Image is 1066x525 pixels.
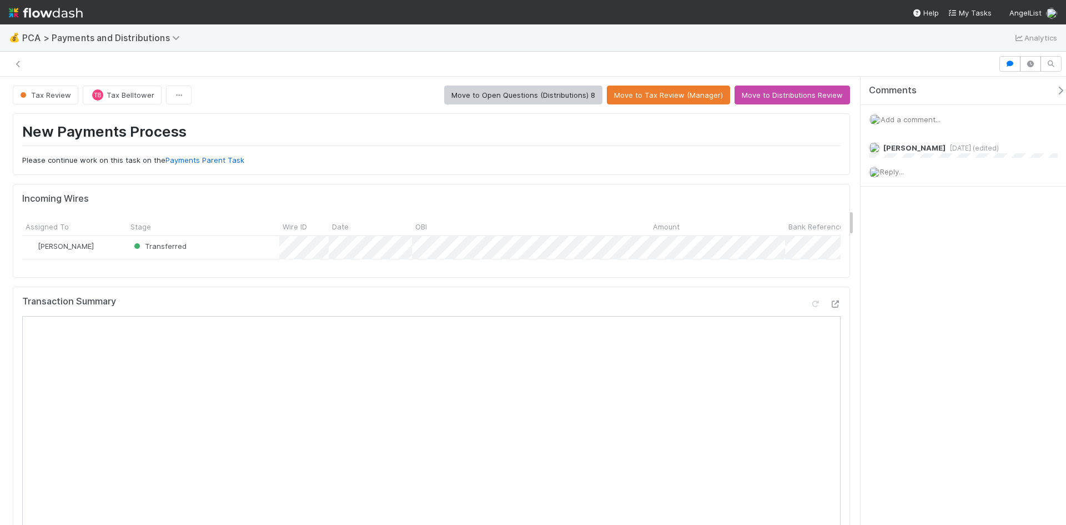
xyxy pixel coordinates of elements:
[94,92,102,98] span: TB
[22,32,185,43] span: PCA > Payments and Distributions
[881,115,941,124] span: Add a comment...
[165,156,244,164] a: Payments Parent Task
[22,193,89,204] h5: Incoming Wires
[83,86,162,104] button: TBTax Belltower
[27,241,94,252] div: [PERSON_NAME]
[788,221,844,232] span: Bank Reference
[869,142,880,153] img: avatar_87e1a465-5456-4979-8ac4-f0cdb5bbfe2d.png
[9,3,83,22] img: logo-inverted-e16ddd16eac7371096b0.svg
[948,8,992,17] span: My Tasks
[444,86,602,104] button: Move to Open Questions (Distributions) 8
[9,33,20,42] span: 💰
[912,7,939,18] div: Help
[415,221,427,232] span: OBI
[130,221,151,232] span: Stage
[869,114,881,125] img: avatar_e41e7ae5-e7d9-4d8d-9f56-31b0d7a2f4fd.png
[22,123,841,146] h1: New Payments Process
[948,7,992,18] a: My Tasks
[26,221,69,232] span: Assigned To
[22,296,116,307] h5: Transaction Summary
[1046,8,1057,19] img: avatar_e41e7ae5-e7d9-4d8d-9f56-31b0d7a2f4fd.png
[27,242,36,251] img: avatar_eacbd5bb-7590-4455-a9e9-12dcb5674423.png
[869,167,880,178] img: avatar_e41e7ae5-e7d9-4d8d-9f56-31b0d7a2f4fd.png
[653,221,680,232] span: Amount
[880,167,904,176] span: Reply...
[735,86,850,104] button: Move to Distributions Review
[869,85,917,96] span: Comments
[1009,8,1042,17] span: AngelList
[132,242,187,251] span: Transferred
[946,144,999,152] span: [DATE] (edited)
[18,91,71,99] span: Tax Review
[107,91,154,99] span: Tax Belltower
[92,89,103,101] div: Tax Belltower
[1013,31,1057,44] a: Analytics
[132,241,187,252] div: Transferred
[332,221,349,232] span: Date
[13,86,78,104] button: Tax Review
[883,143,946,152] span: [PERSON_NAME]
[38,242,94,251] span: [PERSON_NAME]
[22,155,841,166] p: Please continue work on this task on the
[607,86,730,104] button: Move to Tax Review (Manager)
[283,221,307,232] span: Wire ID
